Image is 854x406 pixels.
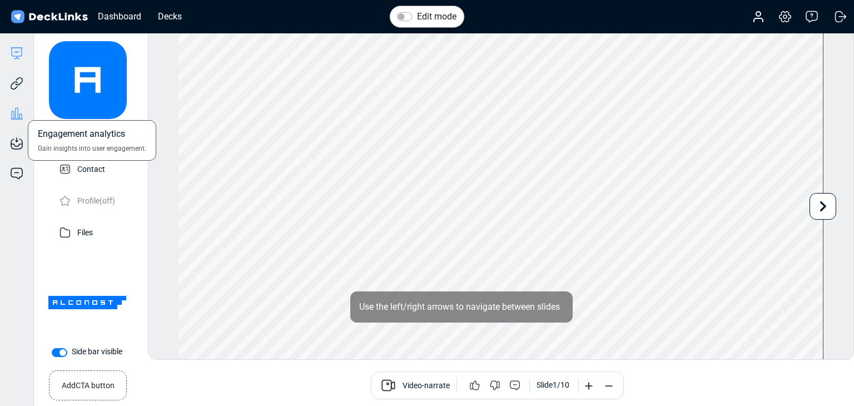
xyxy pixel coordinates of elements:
img: avatar [49,41,127,119]
div: Dashboard [92,9,147,23]
p: Profile (off) [77,193,115,207]
span: Engagement analytics [38,127,125,143]
label: Side bar visible [72,346,122,358]
small: Add CTA button [62,375,115,392]
img: Company Banner [48,264,126,341]
div: Decks [152,9,187,23]
div: Slide 1 / 10 [537,379,569,391]
span: Video-narrate [403,380,450,393]
img: DeckLinks [9,9,90,25]
p: Contact [77,161,105,175]
div: Use the left/right arrows to navigate between slides [350,291,573,323]
p: Files [77,225,93,239]
label: Edit mode [417,10,456,23]
span: Gain insights into user engagement. [38,143,146,154]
